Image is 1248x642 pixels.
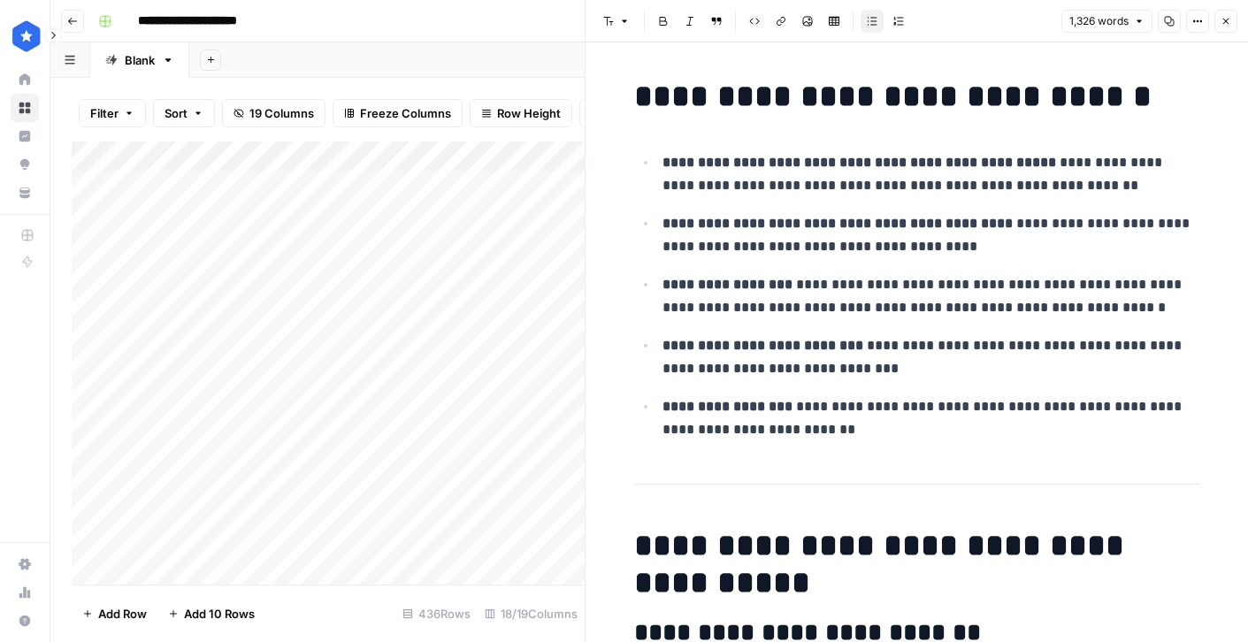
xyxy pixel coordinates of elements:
[98,605,147,623] span: Add Row
[11,65,39,94] a: Home
[165,104,188,122] span: Sort
[222,99,325,127] button: 19 Columns
[153,99,215,127] button: Sort
[90,42,189,78] a: Blank
[79,99,146,127] button: Filter
[90,104,119,122] span: Filter
[72,600,157,628] button: Add Row
[184,605,255,623] span: Add 10 Rows
[11,20,42,52] img: ConsumerAffairs Logo
[11,150,39,179] a: Opportunities
[11,179,39,207] a: Your Data
[11,122,39,150] a: Insights
[11,578,39,607] a: Usage
[395,600,478,628] div: 436 Rows
[157,600,265,628] button: Add 10 Rows
[333,99,463,127] button: Freeze Columns
[249,104,314,122] span: 19 Columns
[497,104,561,122] span: Row Height
[125,51,155,69] div: Blank
[478,600,585,628] div: 18/19 Columns
[470,99,572,127] button: Row Height
[1061,10,1152,33] button: 1,326 words
[11,550,39,578] a: Settings
[11,14,39,58] button: Workspace: ConsumerAffairs
[360,104,451,122] span: Freeze Columns
[1069,13,1129,29] span: 1,326 words
[11,607,39,635] button: Help + Support
[11,94,39,122] a: Browse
